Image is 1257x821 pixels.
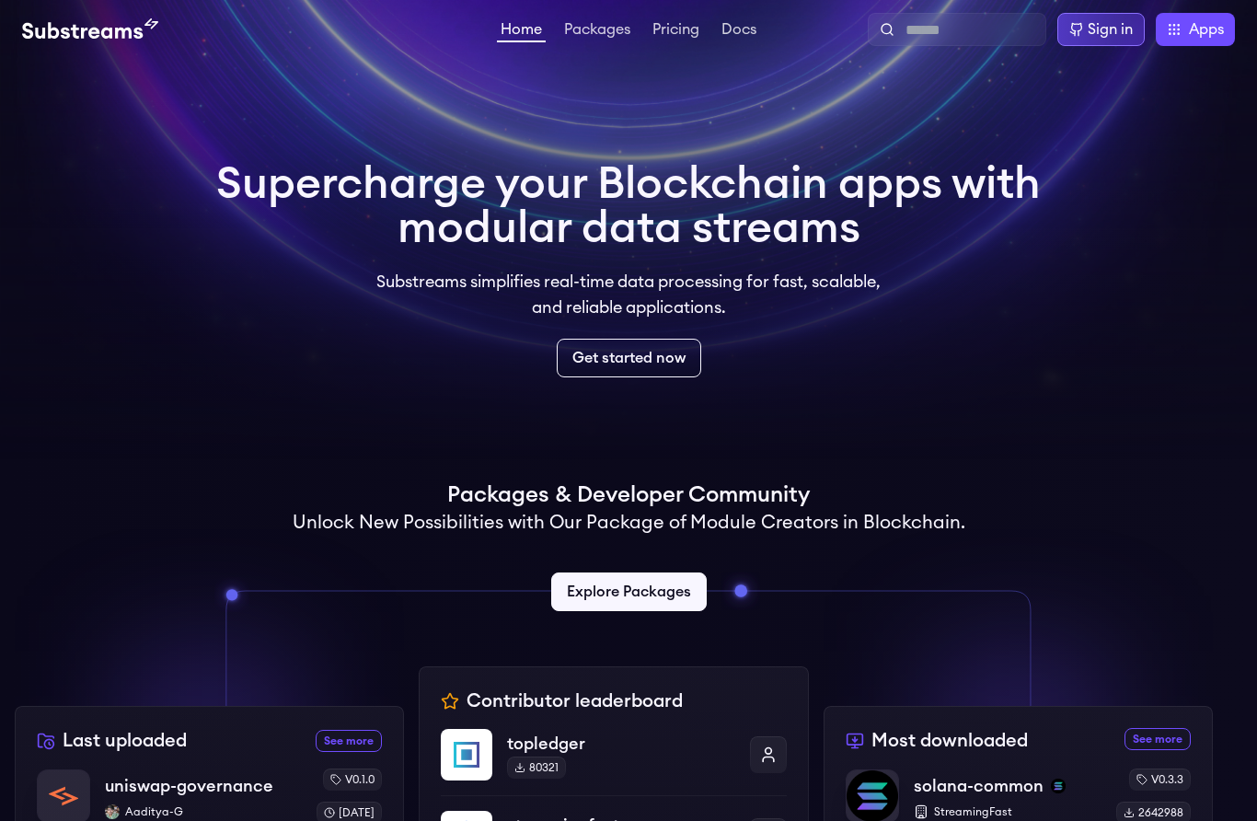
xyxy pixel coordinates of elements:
[216,162,1041,250] h1: Supercharge your Blockchain apps with modular data streams
[1124,728,1191,750] a: See more most downloaded packages
[105,804,302,819] p: Aaditya-G
[363,269,894,320] p: Substreams simplifies real-time data processing for fast, scalable, and reliable applications.
[1129,769,1191,791] div: v0.3.3
[293,510,965,536] h2: Unlock New Possibilities with Our Package of Module Creators in Blockchain.
[551,572,707,611] a: Explore Packages
[914,804,1101,819] p: StreamingFast
[1057,13,1145,46] a: Sign in
[1088,18,1133,40] div: Sign in
[1189,18,1224,40] span: Apps
[649,22,703,40] a: Pricing
[497,22,546,42] a: Home
[441,729,492,781] img: topledger
[1051,779,1066,793] img: solana
[105,773,273,799] p: uniswap-governance
[105,804,120,819] img: Aaditya-G
[316,730,382,752] a: See more recently uploaded packages
[560,22,634,40] a: Packages
[557,339,701,377] a: Get started now
[507,731,734,757] p: topledger
[22,18,158,40] img: Substream's logo
[914,773,1044,799] p: solana-common
[323,769,382,791] div: v0.1.0
[441,729,786,795] a: topledgertopledger80321
[507,757,566,779] div: 80321
[718,22,760,40] a: Docs
[447,480,810,510] h1: Packages & Developer Community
